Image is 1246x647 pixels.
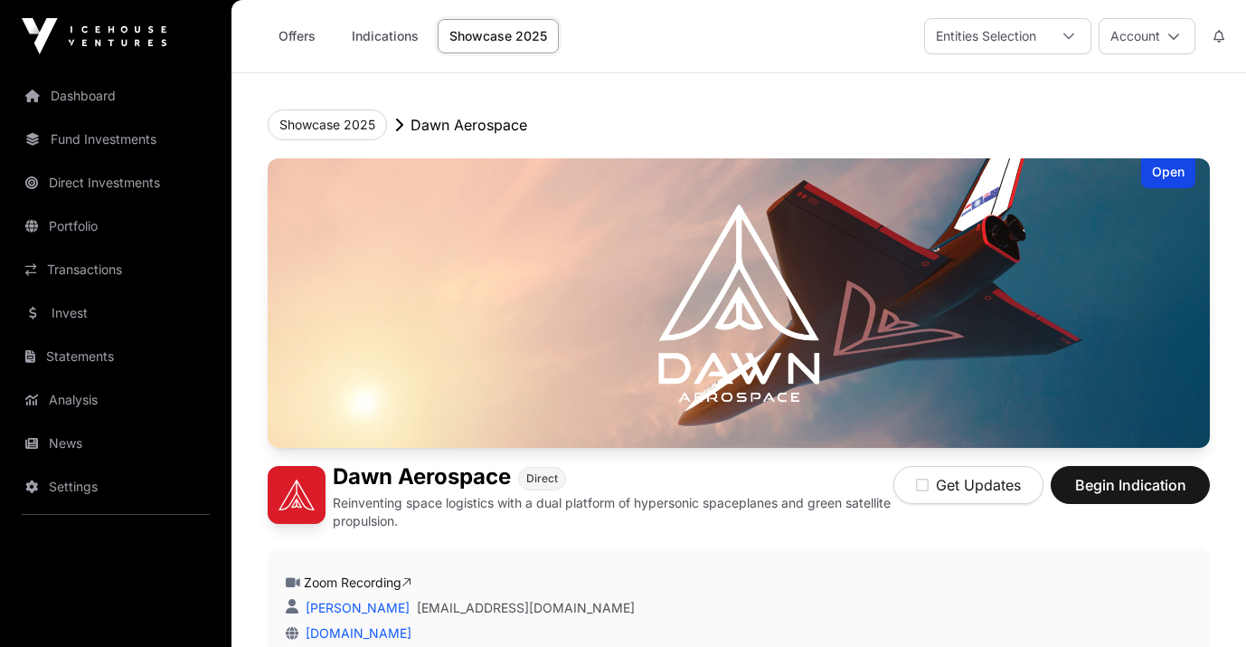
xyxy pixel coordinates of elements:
[22,18,166,54] img: Icehouse Ventures Logo
[298,625,411,641] a: [DOMAIN_NAME]
[14,423,217,463] a: News
[893,466,1043,504] button: Get Updates
[302,600,410,615] a: [PERSON_NAME]
[268,158,1210,448] img: Dawn Aerospace
[14,76,217,116] a: Dashboard
[1141,158,1195,188] div: Open
[14,337,217,376] a: Statements
[1099,18,1195,54] button: Account
[260,19,333,53] a: Offers
[1051,484,1210,502] a: Begin Indication
[526,471,558,486] span: Direct
[14,293,217,333] a: Invest
[1073,474,1187,496] span: Begin Indication
[268,466,326,524] img: Dawn Aerospace
[333,466,511,490] h1: Dawn Aerospace
[417,599,635,617] a: [EMAIL_ADDRESS][DOMAIN_NAME]
[333,494,893,530] p: Reinventing space logistics with a dual platform of hypersonic spaceplanes and green satellite pr...
[438,19,559,53] a: Showcase 2025
[14,119,217,159] a: Fund Investments
[14,206,217,246] a: Portfolio
[14,380,217,420] a: Analysis
[340,19,430,53] a: Indications
[14,250,217,290] a: Transactions
[1051,466,1210,504] button: Begin Indication
[14,163,217,203] a: Direct Investments
[268,109,387,140] button: Showcase 2025
[411,114,527,136] p: Dawn Aerospace
[304,575,411,590] a: Zoom Recording
[925,19,1047,53] div: Entities Selection
[14,467,217,507] a: Settings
